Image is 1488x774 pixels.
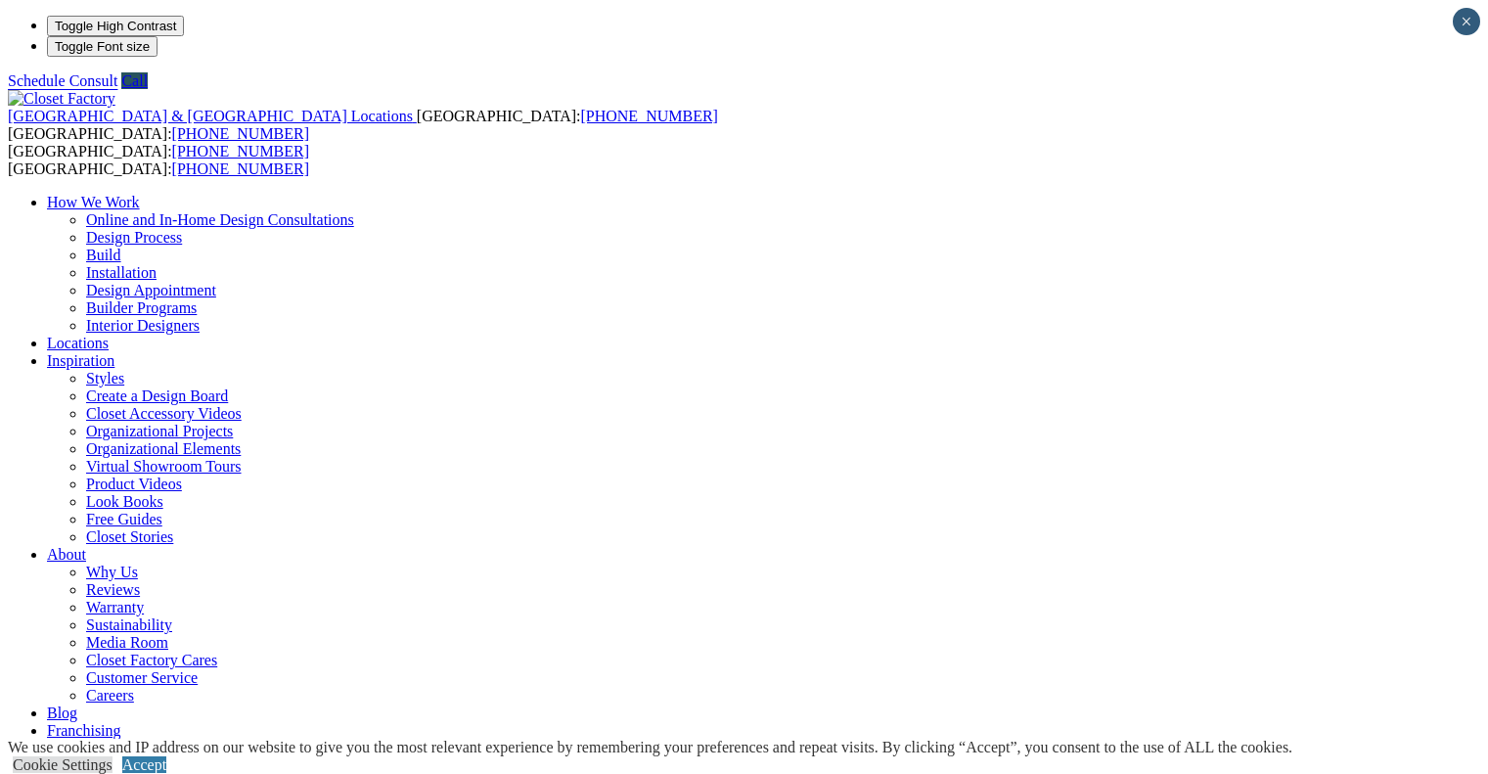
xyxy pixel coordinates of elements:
div: We use cookies and IP address on our website to give you the most relevant experience by remember... [8,739,1292,756]
a: Online and In-Home Design Consultations [86,211,354,228]
a: Product Videos [86,476,182,492]
img: Closet Factory [8,90,115,108]
a: Organizational Elements [86,440,241,457]
a: Design Process [86,229,182,246]
a: [PHONE_NUMBER] [172,125,309,142]
a: About [47,546,86,563]
a: Installation [86,264,157,281]
span: Toggle High Contrast [55,19,176,33]
a: Interior Designers [86,317,200,334]
a: Accept [122,756,166,773]
a: Warranty [86,599,144,615]
a: Design Appointment [86,282,216,298]
a: Closet Accessory Videos [86,405,242,422]
button: Close [1453,8,1480,35]
button: Toggle High Contrast [47,16,184,36]
a: How We Work [47,194,140,210]
a: Why Us [86,564,138,580]
a: [PHONE_NUMBER] [580,108,717,124]
span: [GEOGRAPHIC_DATA] & [GEOGRAPHIC_DATA] Locations [8,108,413,124]
span: [GEOGRAPHIC_DATA]: [GEOGRAPHIC_DATA]: [8,143,309,177]
a: [GEOGRAPHIC_DATA] & [GEOGRAPHIC_DATA] Locations [8,108,417,124]
a: Closet Factory Cares [86,652,217,668]
a: Careers [86,687,134,704]
a: [PHONE_NUMBER] [172,143,309,159]
a: Media Room [86,634,168,651]
a: Blog [47,705,77,721]
a: Closet Stories [86,528,173,545]
a: Create a Design Board [86,387,228,404]
a: Organizational Projects [86,423,233,439]
a: Look Books [86,493,163,510]
a: Builder Programs [86,299,197,316]
span: Toggle Font size [55,39,150,54]
a: Locations [47,335,109,351]
a: [PHONE_NUMBER] [172,160,309,177]
a: Franchising [47,722,121,739]
a: Call [121,72,148,89]
a: Customer Service [86,669,198,686]
a: Schedule Consult [8,72,117,89]
button: Toggle Font size [47,36,158,57]
a: Reviews [86,581,140,598]
a: Build [86,247,121,263]
a: Free Guides [86,511,162,527]
a: Sustainability [86,616,172,633]
a: Virtual Showroom Tours [86,458,242,475]
span: [GEOGRAPHIC_DATA]: [GEOGRAPHIC_DATA]: [8,108,718,142]
a: Styles [86,370,124,387]
a: Inspiration [47,352,114,369]
a: Cookie Settings [13,756,113,773]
